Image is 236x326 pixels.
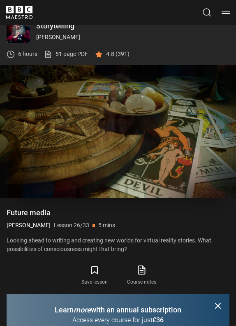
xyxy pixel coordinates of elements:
[222,8,230,16] button: Toggle navigation
[16,315,220,325] p: Access every course for just
[44,50,88,58] a: 51 page PDF
[6,6,32,19] svg: BBC Maestro
[18,50,37,58] p: 6 hours
[71,263,118,287] button: Save lesson
[36,33,229,42] p: [PERSON_NAME]
[7,236,229,254] p: Looking ahead to writing and creating new worlds for virtual reality stories. What possibilities ...
[7,208,229,218] h1: Future media
[7,221,51,230] p: [PERSON_NAME]
[98,221,115,230] p: 5 mins
[54,221,89,230] p: Lesson 26/33
[16,304,220,315] p: Learn with an annual subscription
[153,316,164,324] span: £36
[106,50,130,58] p: 4.8 (391)
[36,22,229,30] p: Storytelling
[74,305,91,314] i: more
[118,263,165,287] a: Course notes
